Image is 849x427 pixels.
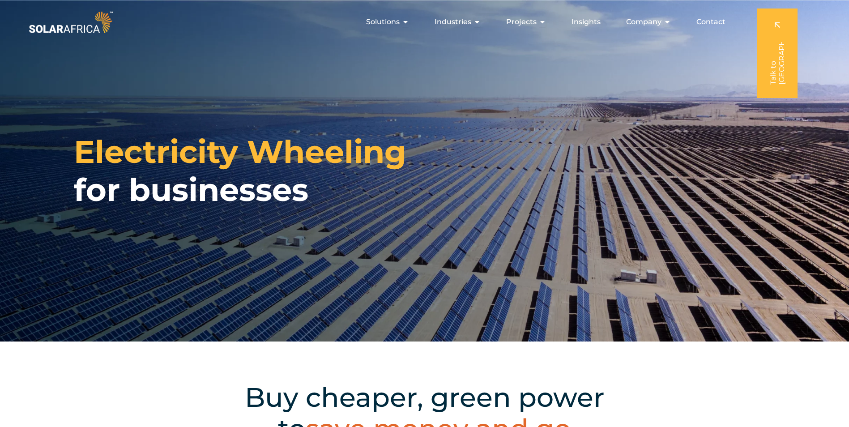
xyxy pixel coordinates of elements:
span: Company [626,17,661,27]
a: Insights [572,17,601,27]
span: Solutions [366,17,400,27]
span: Projects [506,17,537,27]
a: Contact [696,17,725,27]
nav: Menu [115,13,733,31]
span: Electricity Wheeling [74,133,406,171]
span: Industries [435,17,471,27]
div: Menu Toggle [115,13,733,31]
h1: for businesses [74,133,406,209]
